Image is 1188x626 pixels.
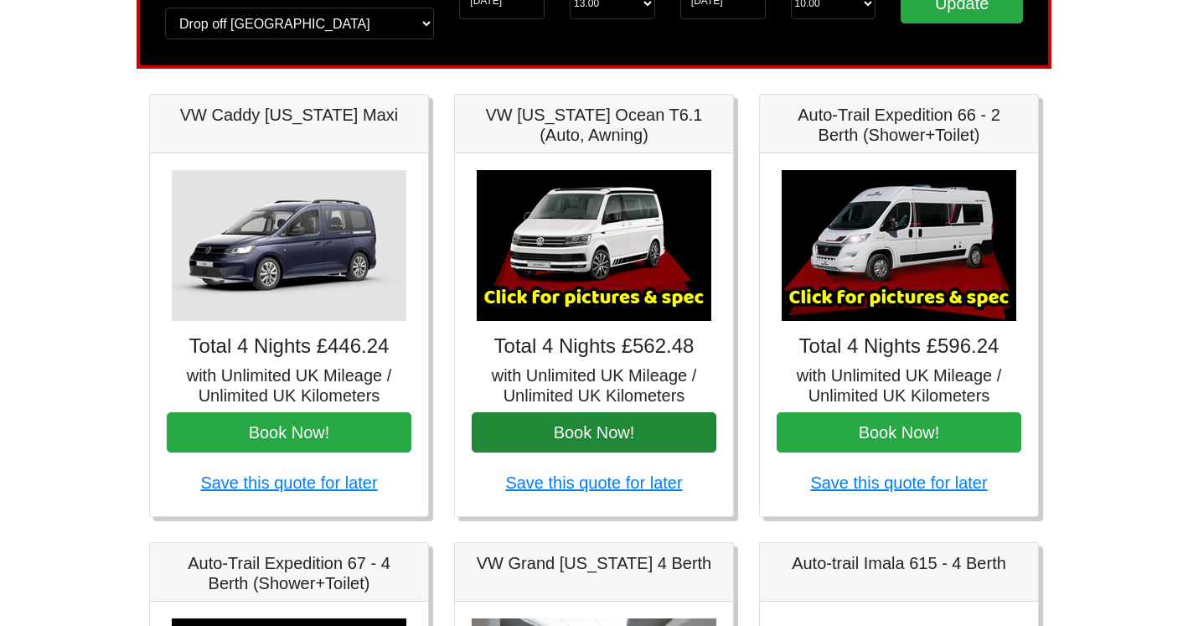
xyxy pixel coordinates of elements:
a: Save this quote for later [200,473,377,492]
a: Save this quote for later [810,473,987,492]
h5: VW Caddy [US_STATE] Maxi [167,105,411,125]
h4: Total 4 Nights £562.48 [472,334,716,359]
h5: Auto-Trail Expedition 66 - 2 Berth (Shower+Toilet) [777,105,1021,145]
a: Save this quote for later [505,473,682,492]
h5: with Unlimited UK Mileage / Unlimited UK Kilometers [472,365,716,406]
img: VW Caddy California Maxi [172,170,406,321]
h5: VW [US_STATE] Ocean T6.1 (Auto, Awning) [472,105,716,145]
h4: Total 4 Nights £446.24 [167,334,411,359]
h4: Total 4 Nights £596.24 [777,334,1021,359]
button: Book Now! [167,412,411,453]
button: Book Now! [777,412,1021,453]
h5: Auto-trail Imala 615 - 4 Berth [777,553,1021,573]
h5: with Unlimited UK Mileage / Unlimited UK Kilometers [167,365,411,406]
img: VW California Ocean T6.1 (Auto, Awning) [477,170,711,321]
img: Auto-Trail Expedition 66 - 2 Berth (Shower+Toilet) [782,170,1016,321]
h5: VW Grand [US_STATE] 4 Berth [472,553,716,573]
h5: Auto-Trail Expedition 67 - 4 Berth (Shower+Toilet) [167,553,411,593]
h5: with Unlimited UK Mileage / Unlimited UK Kilometers [777,365,1021,406]
button: Book Now! [472,412,716,453]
